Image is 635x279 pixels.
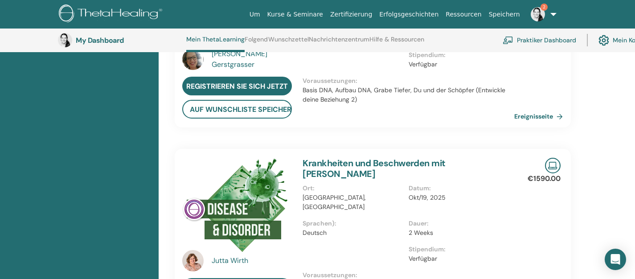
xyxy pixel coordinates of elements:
[605,249,626,270] div: Open Intercom Messenger
[303,76,514,86] p: Voraussetzungen :
[409,245,509,254] p: Stipendium :
[503,36,513,44] img: chalkboard-teacher.svg
[303,228,403,238] p: Deutsch
[303,157,445,180] a: Krankheiten und Beschwerden mit [PERSON_NAME]
[303,86,514,104] p: Basis DNA, Aufbau DNA, Grabe Tiefer, Du und der Schöpfer (Entwickle deine Beziehung 2)
[264,6,327,23] a: Kurse & Seminare
[186,82,288,91] span: Registrieren Sie sich jetzt
[186,36,245,52] a: Mein ThetaLearning
[303,193,403,212] p: [GEOGRAPHIC_DATA], [GEOGRAPHIC_DATA]
[409,254,509,263] p: Verfügbar
[327,6,376,23] a: Zertifizierung
[541,4,548,11] span: 2
[303,219,403,228] p: Sprachen) :
[303,184,403,193] p: Ort :
[76,36,165,45] h3: My Dashboard
[182,100,292,119] button: auf Wunschliste speichern
[59,4,165,25] img: logo.png
[58,33,72,47] img: default.jpg
[182,250,204,271] img: default.jpg
[182,77,292,95] a: Registrieren Sie sich jetzt
[182,49,204,70] img: default.jpg
[598,33,609,48] img: cog.svg
[246,6,264,23] a: Um
[268,36,309,50] a: Wunschzettel
[369,36,424,50] a: Hilfe & Ressourcen
[514,110,566,123] a: Ereignisseite
[409,50,509,60] p: Stipendium :
[531,7,545,21] img: default.jpg
[528,173,561,184] p: €1590.00
[409,193,509,202] p: Okt/19, 2025
[442,6,485,23] a: Ressourcen
[245,36,268,50] a: Folgend
[409,60,509,69] p: Verfügbar
[182,158,289,253] img: Krankheiten und Beschwerden
[545,158,561,173] img: Live Online Seminar
[212,49,294,70] a: [PERSON_NAME] Gerstgrasser
[409,184,509,193] p: Datum :
[309,36,369,50] a: Nachrichtenzentrum
[503,30,576,50] a: Praktiker Dashboard
[485,6,524,23] a: Speichern
[212,255,294,266] a: Jutta Wirth
[409,219,509,228] p: Dauer :
[376,6,442,23] a: Erfolgsgeschichten
[409,228,509,238] p: 2 Weeks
